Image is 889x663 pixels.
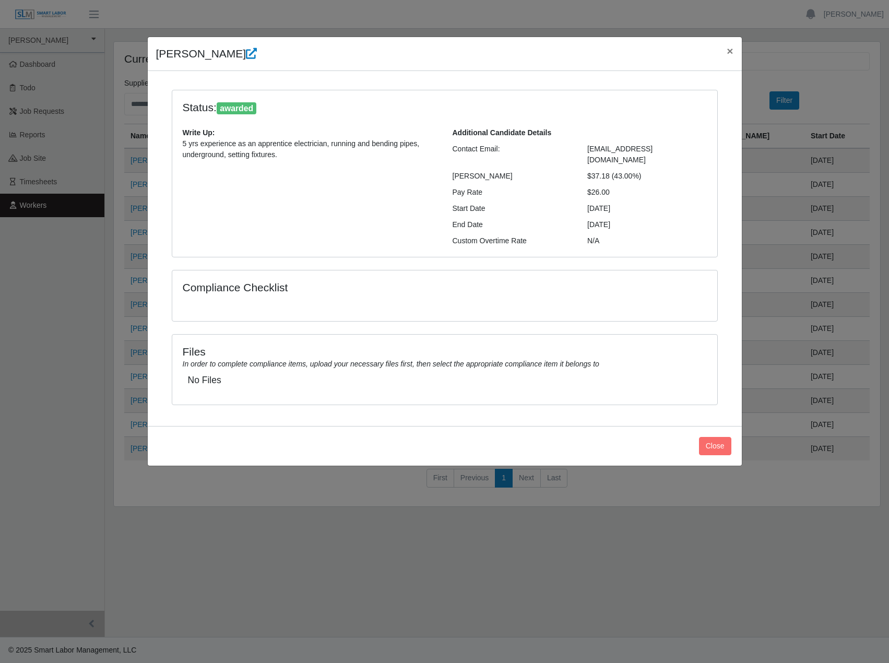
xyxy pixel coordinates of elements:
button: Close [699,437,731,455]
div: Custom Overtime Rate [445,235,580,246]
span: N/A [587,236,599,245]
div: $37.18 (43.00%) [579,171,715,182]
button: Close [718,37,741,65]
h4: Status: [183,101,572,115]
span: [DATE] [587,220,610,229]
h4: Compliance Checklist [183,281,527,294]
div: Start Date [445,203,580,214]
span: × [727,45,733,57]
i: In order to complete compliance items, upload your necessary files first, then select the appropr... [183,360,599,368]
h4: [PERSON_NAME] [156,45,257,62]
div: [PERSON_NAME] [445,171,580,182]
b: Additional Candidate Details [453,128,552,137]
div: End Date [445,219,580,230]
p: 5 yrs experience as an apprentice electrician, running and bending pipes, underground, setting fi... [183,138,437,160]
b: Write Up: [183,128,215,137]
span: awarded [217,102,257,115]
div: Contact Email: [445,144,580,165]
span: [EMAIL_ADDRESS][DOMAIN_NAME] [587,145,653,164]
h5: No Files [188,375,702,386]
h4: Files [183,345,707,358]
div: [DATE] [579,203,715,214]
div: $26.00 [579,187,715,198]
div: Pay Rate [445,187,580,198]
